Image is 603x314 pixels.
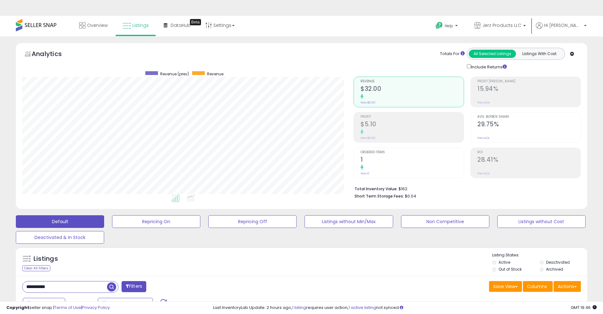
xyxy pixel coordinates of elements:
p: Listing States: [492,252,587,258]
a: Help [430,17,464,36]
label: Active [499,260,510,265]
span: Overview [87,22,108,28]
small: Prev: N/A [477,101,490,104]
span: Jerz Products LLC [482,22,521,28]
strong: Copyright [6,305,29,311]
a: Privacy Policy [82,305,110,311]
h2: 28.41% [477,156,581,165]
a: DataHub [159,16,195,35]
label: Out of Stock [499,267,522,272]
a: 1 listing [292,305,306,311]
span: Help [445,23,453,28]
a: Overview [74,16,112,35]
span: Revenue [361,80,464,83]
button: Non Competitive [401,215,489,228]
h2: $5.10 [361,121,464,129]
h2: 1 [361,156,464,165]
b: Total Inventory Value: [355,186,398,192]
div: Last InventoryLab Update: 2 hours ago, requires user action, not synced. [213,305,597,311]
div: Clear All Filters [22,265,50,271]
button: Listings With Cost [516,50,563,58]
div: seller snap | | [6,305,110,311]
button: Deactivated & In Stock [16,231,104,244]
a: Listings [118,16,154,35]
button: Repricing Off [208,215,297,228]
a: Hi [PERSON_NAME] [536,22,587,36]
button: Default [16,215,104,228]
small: Prev: N/A [477,136,490,140]
div: Tooltip anchor [190,19,201,25]
h2: $32.00 [361,85,464,94]
span: Last 7 Days [32,300,57,306]
a: Settings [201,16,239,35]
small: Prev: 0 [361,172,369,175]
li: $162 [355,185,576,192]
button: Save View [489,281,522,292]
label: Deactivated [546,260,570,265]
span: Aug-30 - Sep-05 [107,300,145,306]
span: DataHub [171,22,191,28]
button: Aug-30 - Sep-05 [98,298,153,309]
small: Prev: $0.00 [361,101,375,104]
small: Prev: N/A [477,172,490,175]
span: Compared to: [66,301,95,307]
button: Repricing On [112,215,200,228]
span: Profit [PERSON_NAME] [477,80,581,83]
span: Avg. Buybox Share [477,115,581,119]
a: 1 active listing [349,305,376,311]
span: Hi [PERSON_NAME] [544,22,582,28]
span: Profit [361,115,464,119]
i: Get Help [435,22,443,29]
span: Revenue (prev) [160,71,189,77]
span: Ordered Items [361,151,464,154]
button: Listings without Min/Max [305,215,393,228]
b: Short Term Storage Fees: [355,193,404,199]
button: Last 7 Days [23,298,65,309]
button: Actions [554,281,581,292]
h5: Listings [34,254,58,263]
a: Jerz Products LLC [469,16,531,36]
span: Revenue [207,71,223,77]
button: Listings without Cost [497,215,586,228]
div: Totals For [440,51,465,57]
span: $0.04 [405,193,416,199]
span: 2025-09-13 19:46 GMT [571,305,597,311]
small: Prev: $0.00 [361,136,375,140]
a: Terms of Use [54,305,81,311]
label: Archived [546,267,563,272]
button: Filters [122,281,146,292]
h2: 29.75% [477,121,581,129]
h2: 15.94% [477,85,581,94]
div: Include Returns [462,63,514,70]
span: ROI [477,151,581,154]
button: All Selected Listings [469,50,516,58]
button: Columns [523,281,553,292]
span: Listings [132,22,149,28]
h5: Analytics [32,49,74,60]
span: Columns [527,283,547,290]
